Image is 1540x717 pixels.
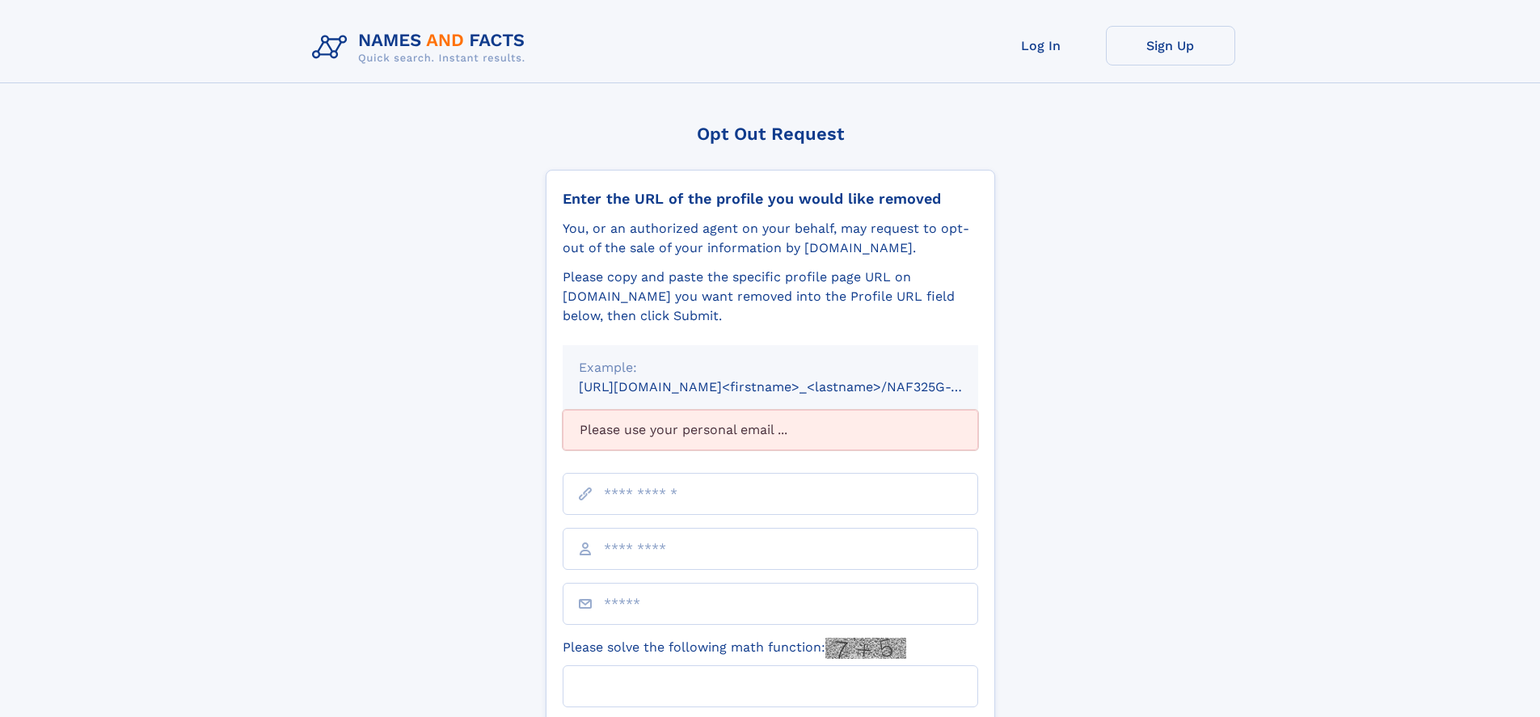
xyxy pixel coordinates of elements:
div: Please copy and paste the specific profile page URL on [DOMAIN_NAME] you want removed into the Pr... [563,268,978,326]
small: [URL][DOMAIN_NAME]<firstname>_<lastname>/NAF325G-xxxxxxxx [579,379,1009,394]
div: Enter the URL of the profile you would like removed [563,190,978,208]
a: Log In [977,26,1106,65]
div: You, or an authorized agent on your behalf, may request to opt-out of the sale of your informatio... [563,219,978,258]
div: Please use your personal email ... [563,410,978,450]
img: Logo Names and Facts [306,26,538,70]
a: Sign Up [1106,26,1235,65]
div: Example: [579,358,962,377]
div: Opt Out Request [546,124,995,144]
label: Please solve the following math function: [563,638,906,659]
